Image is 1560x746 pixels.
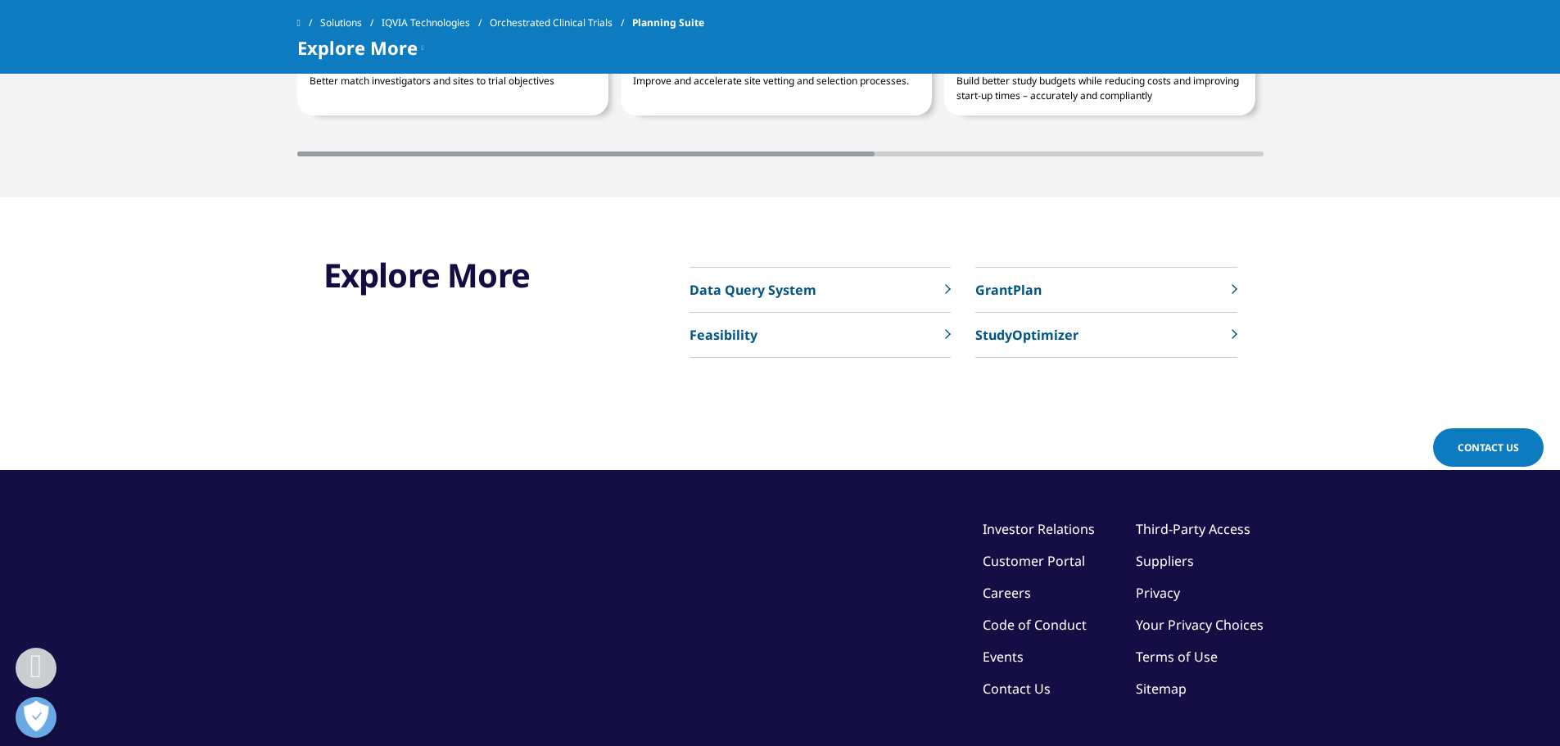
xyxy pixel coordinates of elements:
p: Improve and accelerate site vetting and selection processes. [633,61,920,88]
a: StudyOptimizer [975,313,1237,358]
p: Build better study budgets while reducing costs and improving start-up times – accurately and com... [956,61,1243,103]
a: Events [983,648,1024,666]
h3: Explore More [323,255,597,296]
a: Privacy [1136,584,1180,602]
a: Your Privacy Choices [1136,616,1264,634]
a: Feasibility [690,313,951,358]
p: GrantPlan [975,280,1042,300]
a: Careers [983,584,1031,602]
a: Customer Portal [983,552,1085,570]
a: IQVIA Technologies [382,8,490,38]
a: Contact Us [1433,428,1544,467]
a: Suppliers [1136,552,1194,570]
a: Sitemap [1136,680,1187,698]
span: Explore More [297,38,418,57]
p: Data Query System [690,280,816,300]
span: Planning Suite [632,8,704,38]
a: Data Query System [690,268,951,313]
a: GrantPlan [975,268,1237,313]
p: StudyOptimizer [975,325,1078,345]
a: Code of Conduct [983,616,1087,634]
span: Contact Us [1458,441,1519,454]
a: Contact Us [983,680,1051,698]
a: Terms of Use [1136,648,1218,666]
p: Feasibility [690,325,757,345]
button: Open Preferences [16,697,57,738]
a: Solutions [320,8,382,38]
a: Third-Party Access [1136,520,1250,538]
p: Better match investigators and sites to trial objectives [310,61,596,88]
a: Investor Relations [983,520,1095,538]
a: Orchestrated Clinical Trials [490,8,632,38]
